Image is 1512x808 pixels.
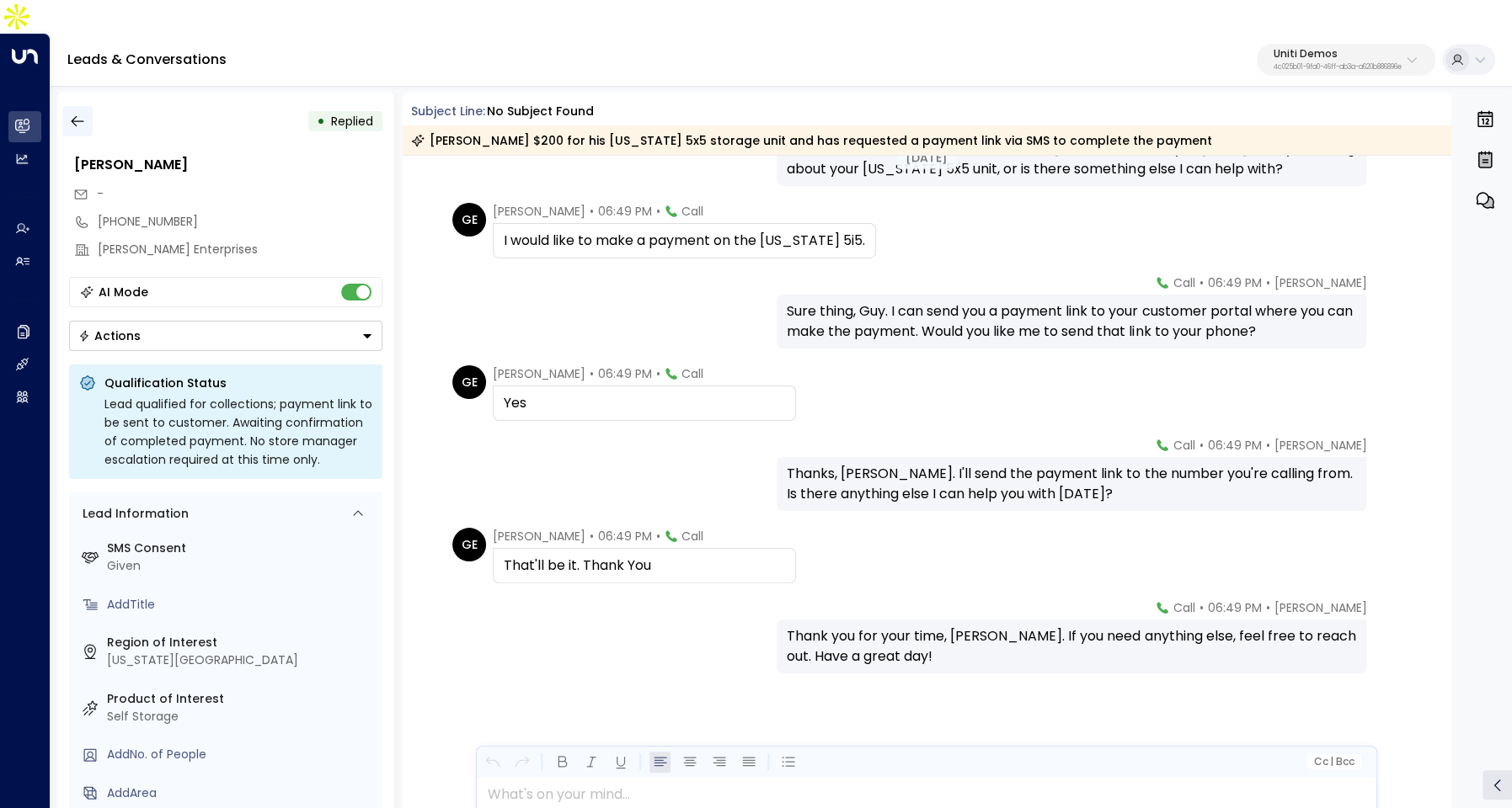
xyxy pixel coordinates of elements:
[1265,274,1269,291] span: •
[1173,274,1194,291] span: Call
[452,365,486,399] div: GE
[1274,274,1366,291] span: [PERSON_NAME]
[452,203,486,237] div: GE
[1265,599,1269,616] span: •
[681,365,703,382] span: Call
[590,203,594,220] span: •
[1274,49,1402,59] p: Uniti Demos
[69,321,382,351] div: Button group with a nested menu
[1199,599,1203,616] span: •
[1373,274,1407,308] img: 110_headshot.jpg
[107,784,376,802] div: AddArea
[104,395,372,469] div: Lead qualified for collections; payment link to be sent to customer. Awaiting confirmation of com...
[656,528,660,545] span: •
[107,651,376,669] div: [US_STATE][GEOGRAPHIC_DATA]
[97,185,104,202] span: -
[452,528,486,561] div: GE
[1257,44,1435,76] button: Uniti Demos4c025b01-9fa0-46ff-ab3a-a620b886896e
[1274,599,1366,616] span: [PERSON_NAME]
[504,393,785,413] div: Yes
[1307,754,1361,770] button: Cc|Bcc
[511,752,532,773] button: Redo
[1373,599,1407,633] img: 110_headshot.jpg
[1274,64,1402,71] p: 4c025b01-9fa0-46ff-ab3a-a620b886896e
[1314,756,1354,768] span: Cc Bcc
[77,505,189,523] div: Lead Information
[98,213,382,231] div: [PHONE_NUMBER]
[99,284,148,300] div: AI Mode
[411,132,1212,149] div: [PERSON_NAME] $200 for his [US_STATE] 5x5 storage unit and has requested a payment link via SMS t...
[482,752,503,773] button: Undo
[317,106,325,136] div: •
[681,528,703,545] span: Call
[504,555,785,576] div: That'll be it. Thank You
[104,375,372,391] p: Qualification Status
[493,203,585,220] span: [PERSON_NAME]
[493,365,585,382] span: [PERSON_NAME]
[1199,274,1203,291] span: •
[331,113,373,130] span: Replied
[590,528,594,545] span: •
[107,708,376,726] div: Self Storage
[656,203,660,220] span: •
[69,321,382,351] button: Actions
[487,103,594,120] div: No subject found
[107,596,376,614] div: AddTitle
[897,147,956,169] div: [DATE]
[107,557,376,575] div: Given
[67,50,227,69] a: Leads & Conversations
[787,626,1356,667] div: Thank you for your time, [PERSON_NAME]. If you need anything else, feel free to reach out. Have a...
[598,365,652,382] span: 06:49 PM
[598,528,652,545] span: 06:49 PM
[107,540,376,557] label: SMS Consent
[411,103,485,120] span: Subject Line:
[74,155,382,175] div: [PERSON_NAME]
[681,203,703,220] span: Call
[1207,599,1261,616] span: 06:49 PM
[787,464,1356,504] div: Thanks, [PERSON_NAME]. I'll send the payment link to the number you're calling from. Is there any...
[493,528,585,545] span: [PERSON_NAME]
[1173,599,1194,616] span: Call
[590,365,594,382] span: •
[1274,437,1366,454] span: [PERSON_NAME]
[1373,437,1407,470] img: 110_headshot.jpg
[1173,437,1194,454] span: Call
[656,365,660,382] span: •
[1265,437,1269,454] span: •
[1207,437,1261,454] span: 06:49 PM
[1199,437,1203,454] span: •
[107,690,376,708] label: Product of Interest
[1207,274,1261,291] span: 06:49 PM
[787,301,1356,342] div: Sure thing, Guy. I can send you a payment link to your customer portal where you can make the pay...
[98,241,382,258] div: [PERSON_NAME] Enterprises
[598,203,652,220] span: 06:49 PM
[107,634,376,651] label: Region of Interest
[107,746,376,763] div: AddNo. of People
[1330,756,1333,768] span: |
[78,328,141,343] div: Actions
[504,231,865,251] div: I would like to make a payment on the [US_STATE] 5i5.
